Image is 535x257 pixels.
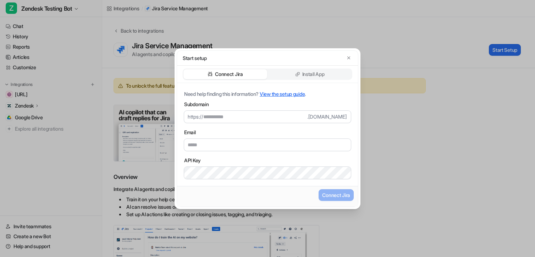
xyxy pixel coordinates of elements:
p: Start setup [183,54,207,62]
span: https:// [184,111,203,123]
p: Connect Jira [215,71,243,78]
p: Install App [302,71,325,78]
button: Connect Jira [319,189,354,201]
span: Connect Jira [322,191,350,199]
a: View the setup guide [260,91,305,97]
span: .[DOMAIN_NAME] [307,111,351,123]
p: Need help finding this information? . [184,90,351,98]
label: API Key [184,157,351,164]
label: Subdomain [184,100,351,108]
label: Email [184,128,351,136]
